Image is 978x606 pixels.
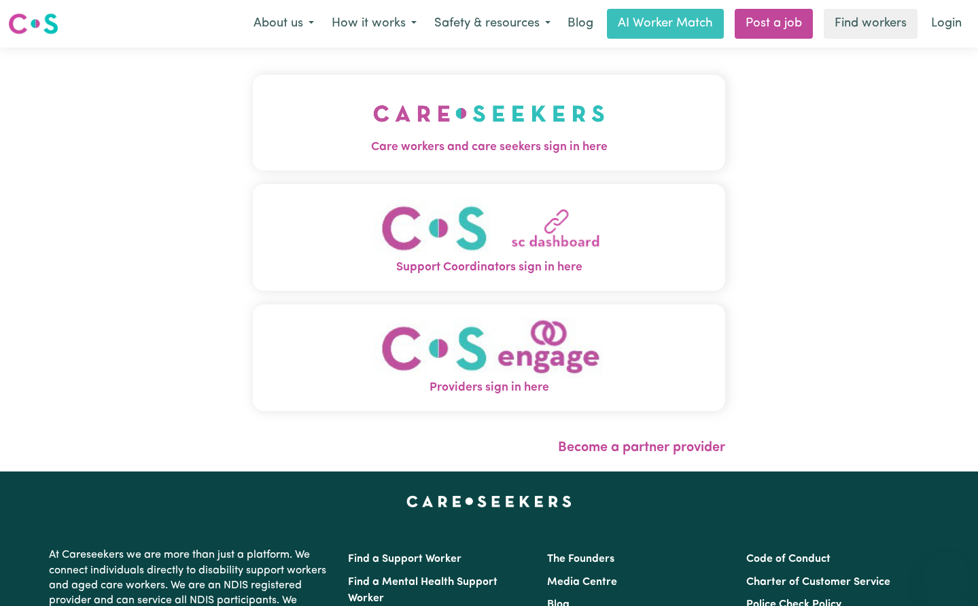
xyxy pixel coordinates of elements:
a: Post a job [735,9,813,39]
img: Careseekers logo [8,12,58,36]
button: Providers sign in here [253,304,726,410]
button: Support Coordinators sign in here [253,183,726,290]
a: Media Centre [547,577,617,588]
a: Login [923,9,970,39]
a: Charter of Customer Service [746,577,890,588]
iframe: Button to launch messaging window [924,552,967,595]
a: Find a Support Worker [348,554,461,565]
a: AI Worker Match [607,9,724,39]
a: Find workers [824,9,918,39]
a: Become a partner provider [558,441,725,454]
span: Support Coordinators sign in here [253,259,726,277]
span: Care workers and care seekers sign in here [253,139,726,156]
button: How it works [323,10,425,38]
a: Careseekers home page [406,496,572,507]
a: Code of Conduct [746,554,831,565]
button: Care workers and care seekers sign in here [253,75,726,170]
a: Find a Mental Health Support Worker [348,577,497,604]
a: Careseekers logo [8,8,58,39]
button: About us [245,10,323,38]
span: Providers sign in here [253,379,726,397]
a: Blog [559,9,601,39]
button: Safety & resources [425,10,559,38]
a: The Founders [547,554,614,565]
